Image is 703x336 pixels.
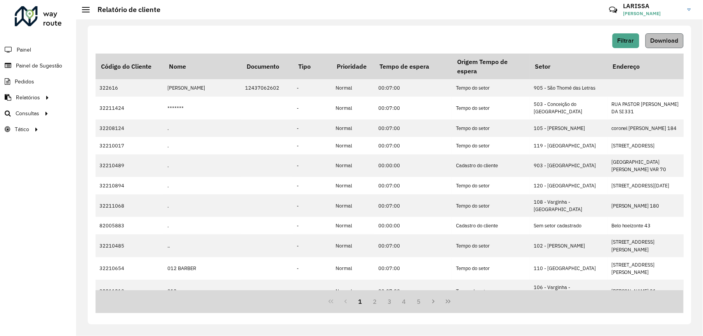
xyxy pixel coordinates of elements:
[164,234,241,257] td: ..
[16,94,40,102] span: Relatórios
[293,234,332,257] td: -
[530,177,607,194] td: 120 - [GEOGRAPHIC_DATA]
[452,217,530,234] td: Cadastro do cliente
[164,217,241,234] td: .
[623,10,682,17] span: [PERSON_NAME]
[332,234,374,257] td: Normal
[607,120,685,137] td: coronel [PERSON_NAME] 184
[96,177,164,194] td: 32210894
[651,37,679,44] span: Download
[374,177,452,194] td: 00:07:00
[164,194,241,217] td: .
[452,120,530,137] td: Tempo do setor
[452,257,530,280] td: Tempo do setor
[96,97,164,119] td: 32211424
[530,120,607,137] td: 105 - [PERSON_NAME]
[613,33,639,48] button: Filtrar
[452,234,530,257] td: Tempo do setor
[374,234,452,257] td: 00:07:00
[241,54,293,79] th: Documento
[164,257,241,280] td: 012 BARBER
[426,294,441,309] button: Next Page
[607,154,685,177] td: [GEOGRAPHIC_DATA][PERSON_NAME] VAR 70
[374,280,452,302] td: 00:07:00
[618,37,634,44] span: Filtrar
[452,177,530,194] td: Tempo do setor
[164,79,241,97] td: [PERSON_NAME]
[332,120,374,137] td: Normal
[96,280,164,302] td: 32211210
[353,294,368,309] button: 1
[607,137,685,154] td: [STREET_ADDRESS]
[164,120,241,137] td: .
[16,109,39,118] span: Consultas
[96,234,164,257] td: 32210485
[96,217,164,234] td: 82005883
[530,257,607,280] td: 110 - [GEOGRAPHIC_DATA]
[96,79,164,97] td: 322616
[293,194,332,217] td: -
[96,120,164,137] td: 32208124
[530,194,607,217] td: 108 - Varginha - [GEOGRAPHIC_DATA]
[530,217,607,234] td: Sem setor cadastrado
[293,120,332,137] td: -
[412,294,426,309] button: 5
[607,177,685,194] td: [STREET_ADDRESS][DATE]
[332,54,374,79] th: Prioridade
[452,54,530,79] th: Origem Tempo de espera
[452,154,530,177] td: Cadastro do cliente
[15,78,34,86] span: Pedidos
[607,257,685,280] td: [STREET_ADDRESS][PERSON_NAME]
[452,194,530,217] td: Tempo do setor
[607,234,685,257] td: [STREET_ADDRESS][PERSON_NAME]
[90,5,160,14] h2: Relatório de cliente
[374,97,452,119] td: 00:07:00
[397,294,412,309] button: 4
[96,154,164,177] td: 32210489
[452,79,530,97] td: Tempo do setor
[452,97,530,119] td: Tempo do setor
[607,217,685,234] td: Belo hoeizonte 43
[374,217,452,234] td: 00:00:00
[293,177,332,194] td: -
[164,137,241,154] td: .
[374,194,452,217] td: 00:07:00
[293,97,332,119] td: -
[607,194,685,217] td: [PERSON_NAME] 180
[293,257,332,280] td: -
[332,154,374,177] td: Normal
[374,154,452,177] td: 00:00:00
[293,137,332,154] td: -
[332,194,374,217] td: Normal
[374,120,452,137] td: 00:07:00
[96,257,164,280] td: 32210654
[374,257,452,280] td: 00:07:00
[332,137,374,154] td: Normal
[530,234,607,257] td: 102 - [PERSON_NAME]
[452,137,530,154] td: Tempo do setor
[367,294,382,309] button: 2
[293,154,332,177] td: -
[530,137,607,154] td: 119 - [GEOGRAPHIC_DATA]
[374,137,452,154] td: 00:07:00
[241,79,293,97] td: 12437062602
[96,54,164,79] th: Código do Cliente
[332,97,374,119] td: Normal
[332,280,374,302] td: Normal
[605,2,621,18] a: Contato Rápido
[293,280,332,302] td: -
[374,79,452,97] td: 00:07:00
[96,194,164,217] td: 32211068
[530,79,607,97] td: 905 - São Thomé das Letras
[332,217,374,234] td: Normal
[17,46,31,54] span: Painel
[293,54,332,79] th: Tipo
[530,280,607,302] td: 106 - Varginha - [GEOGRAPHIC_DATA]
[607,97,685,119] td: RUA PASTOR [PERSON_NAME] DA SI 331
[452,280,530,302] td: Tempo do setor
[530,97,607,119] td: 503 - Conceição do [GEOGRAPHIC_DATA]
[332,177,374,194] td: Normal
[374,54,452,79] th: Tempo de espera
[164,54,241,79] th: Nome
[293,217,332,234] td: -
